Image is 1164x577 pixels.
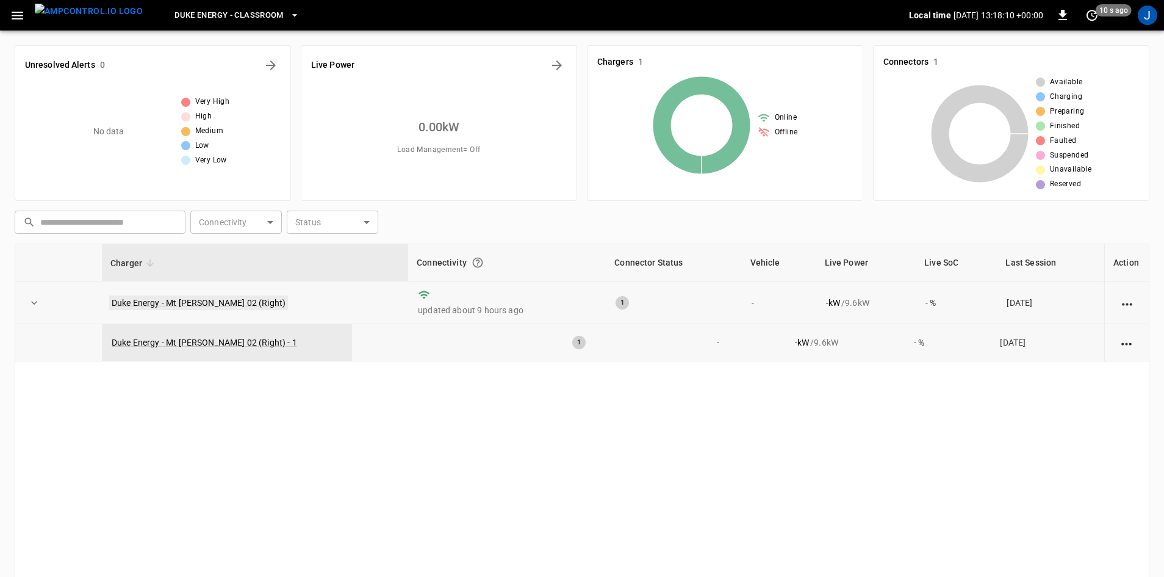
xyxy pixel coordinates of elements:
[174,9,284,23] span: Duke Energy - Classroom
[419,117,460,137] h6: 0.00 kW
[112,338,297,347] a: Duke Energy - Mt [PERSON_NAME] 02 (Right) - 1
[954,9,1043,21] p: [DATE] 13:18:10 +00:00
[597,56,633,69] h6: Chargers
[397,144,480,156] span: Load Management = Off
[1050,164,1091,176] span: Unavailable
[1082,5,1102,25] button: set refresh interval
[261,56,281,75] button: All Alerts
[1119,297,1135,309] div: action cell options
[311,59,354,72] h6: Live Power
[195,125,223,137] span: Medium
[826,297,907,309] div: / 9.6 kW
[1050,178,1081,191] span: Reserved
[418,304,596,316] p: updated about 9 hours ago
[1138,5,1157,25] div: profile-icon
[742,244,816,281] th: Vehicle
[1119,336,1134,349] div: action cell options
[1050,76,1083,89] span: Available
[417,252,597,274] div: Connectivity
[933,56,938,69] h6: 1
[816,244,916,281] th: Live Power
[883,56,929,69] h6: Connectors
[1050,135,1077,147] span: Faulted
[1050,91,1082,103] span: Charging
[35,4,143,19] img: ampcontrol.io logo
[467,252,489,274] button: Connection between the charger and our software.
[990,324,1104,361] td: [DATE]
[707,324,785,361] td: -
[775,112,797,124] span: Online
[616,296,629,310] div: 1
[1050,150,1089,162] span: Suspended
[1104,244,1149,281] th: Action
[775,126,798,139] span: Offline
[93,125,124,138] p: No data
[109,296,288,310] a: Duke Energy - Mt [PERSON_NAME] 02 (Right)
[795,336,809,349] p: - kW
[1050,106,1085,118] span: Preparing
[195,154,227,167] span: Very Low
[100,59,105,72] h6: 0
[638,56,643,69] h6: 1
[195,111,212,123] span: High
[795,336,894,349] div: / 9.6 kW
[25,294,43,312] button: expand row
[916,244,997,281] th: Live SoC
[25,59,95,72] h6: Unresolved Alerts
[170,4,304,27] button: Duke Energy - Classroom
[1096,4,1132,16] span: 10 s ago
[997,244,1104,281] th: Last Session
[826,297,840,309] p: - kW
[909,9,951,21] p: Local time
[916,281,997,324] td: - %
[547,56,567,75] button: Energy Overview
[110,256,158,270] span: Charger
[904,324,991,361] td: - %
[997,281,1104,324] td: [DATE]
[572,336,586,349] div: 1
[195,140,209,152] span: Low
[1050,120,1080,132] span: Finished
[606,244,741,281] th: Connector Status
[195,96,230,108] span: Very High
[742,281,816,324] td: -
